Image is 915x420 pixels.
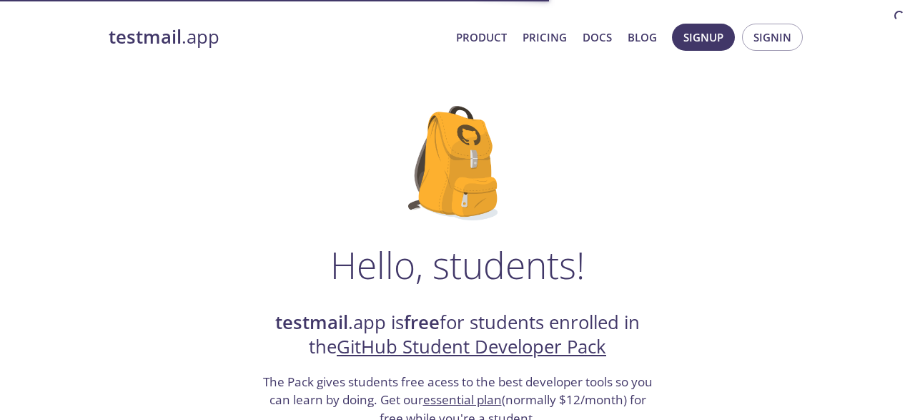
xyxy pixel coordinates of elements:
strong: testmail [275,310,348,335]
button: Signin [742,24,803,51]
a: Pricing [523,28,567,47]
h1: Hello, students! [330,243,585,286]
a: GitHub Student Developer Pack [337,334,606,359]
strong: free [404,310,440,335]
img: github-student-backpack.png [408,106,508,220]
strong: testmail [109,24,182,49]
a: Product [456,28,507,47]
span: Signup [683,28,723,47]
a: testmail.app [109,25,445,49]
a: Docs [583,28,612,47]
span: Signin [753,28,791,47]
a: essential plan [423,391,502,408]
button: Signup [672,24,735,51]
h2: .app is for students enrolled in the [261,311,654,360]
a: Blog [628,28,657,47]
